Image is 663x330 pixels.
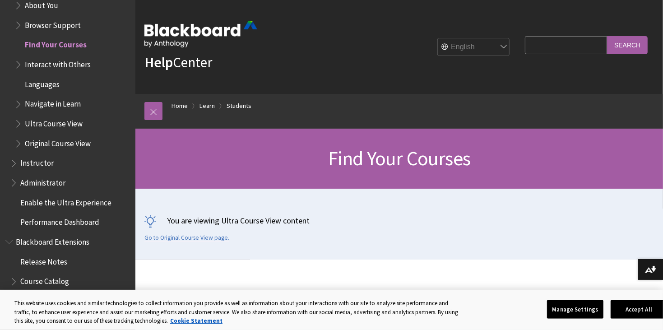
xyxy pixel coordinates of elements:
span: Original Course View [25,136,91,148]
a: HelpCenter [144,53,212,71]
span: Administrator [20,175,65,187]
a: Learn [199,100,215,112]
select: Site Language Selector [438,38,510,56]
a: Students [227,100,251,112]
a: Go to Original Course View page. [144,234,229,242]
a: More information about your privacy, opens in a new tab [170,317,223,325]
span: Course Catalog [20,274,69,286]
span: Enable the Ultra Experience [20,195,111,207]
span: Find Your Courses [328,146,470,171]
span: Instructor [20,156,54,168]
span: Find Your Courses [25,37,87,50]
input: Search [607,36,648,54]
span: Blackboard Extensions [16,234,89,246]
img: Blackboard by Anthology [144,21,257,47]
button: Manage Settings [547,300,603,319]
span: Navigate in Learn [25,97,81,109]
strong: Help [144,53,173,71]
a: Home [172,100,188,112]
span: Performance Dashboard [20,215,99,227]
span: Release Notes [20,254,67,266]
span: Interact with Others [25,57,91,69]
span: Browser Support [25,18,81,30]
span: Ultra Course View [25,116,83,128]
span: Languages [25,77,60,89]
div: This website uses cookies and similar technologies to collect information you provide as well as ... [14,299,464,325]
p: You are viewing Ultra Course View content [144,215,654,226]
